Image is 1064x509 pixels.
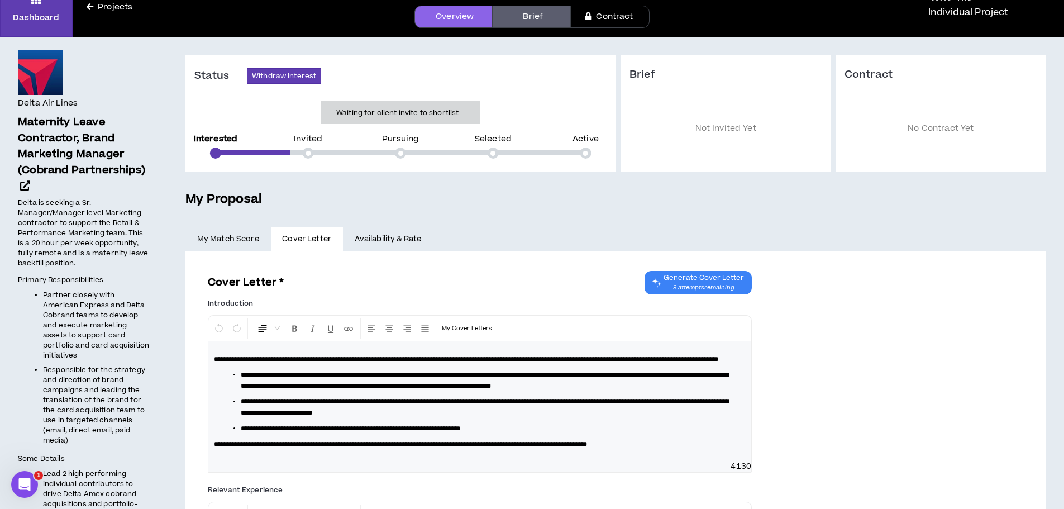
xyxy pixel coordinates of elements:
[18,115,150,195] a: Maternity Leave Contractor, Brand Marketing Manager (Cobrand Partnerships)
[442,323,492,334] p: My Cover Letters
[382,135,419,143] p: Pursuing
[185,190,1046,209] h5: My Proposal
[34,471,43,480] span: 1
[208,294,253,312] label: Introduction
[572,135,599,143] p: Active
[18,454,65,464] span: Some Details
[731,461,751,472] span: 4130
[381,318,398,339] button: Center Align
[208,481,283,499] label: Relevant Experience
[571,6,649,28] a: Contract
[208,275,284,290] h3: Cover Letter *
[844,98,1037,159] p: No Contract Yet
[363,318,380,339] button: Left Align
[340,318,357,339] button: Insert Link
[18,115,145,178] span: Maternity Leave Contractor, Brand Marketing Manager (Cobrand Partnerships)
[304,318,321,339] button: Format Italics
[18,198,148,268] span: Delta is seeking a Sr. Manager/Manager level Marketing contractor to support the Retail & Perform...
[185,227,271,251] a: My Match Score
[282,233,331,245] span: Cover Letter
[438,318,495,339] button: Template
[194,69,247,83] h3: Status
[294,135,322,143] p: Invited
[11,471,38,498] iframe: Intercom live chat
[343,227,433,251] a: Availability & Rate
[287,318,303,339] button: Format Bold
[629,98,822,159] p: Not Invited Yet
[336,107,459,118] p: Waiting for client invite to shortlist
[664,273,744,282] span: Generate Cover Letter
[417,318,433,339] button: Justify Align
[211,318,227,339] button: Undo
[73,1,146,13] a: Projects
[43,290,149,360] span: Partner closely with American Express and Delta Cobrand teams to develop and execute marketing as...
[493,6,571,28] a: Brief
[247,68,321,84] button: Withdraw Interest
[475,135,512,143] p: Selected
[322,318,339,339] button: Format Underline
[13,12,59,23] p: Dashboard
[414,6,493,28] a: Overview
[228,318,245,339] button: Redo
[928,6,1009,19] p: Individual Project
[43,365,145,445] span: Responsible for the strategy and direction of brand campaigns and leading the translation of the ...
[18,275,103,285] span: Primary Responsibilities
[629,68,822,82] h3: Brief
[399,318,416,339] button: Right Align
[664,283,744,292] span: 3 attempts remaining
[18,97,78,110] h4: Delta Air Lines
[645,271,752,294] button: Chat GPT Cover Letter
[844,68,1037,82] h3: Contract
[194,135,237,143] p: Interested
